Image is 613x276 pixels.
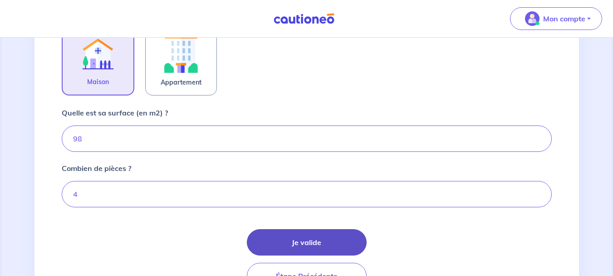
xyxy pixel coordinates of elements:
input: Ex : 67 [62,125,552,152]
p: Combien de pièces ? [62,163,131,174]
span: Maison [87,76,109,87]
img: illu_rent.svg [74,27,123,76]
button: Je valide [247,229,367,256]
p: Quelle est sa surface (en m2) ? [62,107,168,118]
p: Mon compte [543,13,585,24]
span: Appartement [161,77,201,88]
img: illu_apartment.svg [157,26,206,77]
img: illu_account_valid_menu.svg [525,11,539,26]
input: Ex: 1 [62,181,552,207]
button: illu_account_valid_menu.svgMon compte [510,7,602,30]
img: Cautioneo [270,13,338,25]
